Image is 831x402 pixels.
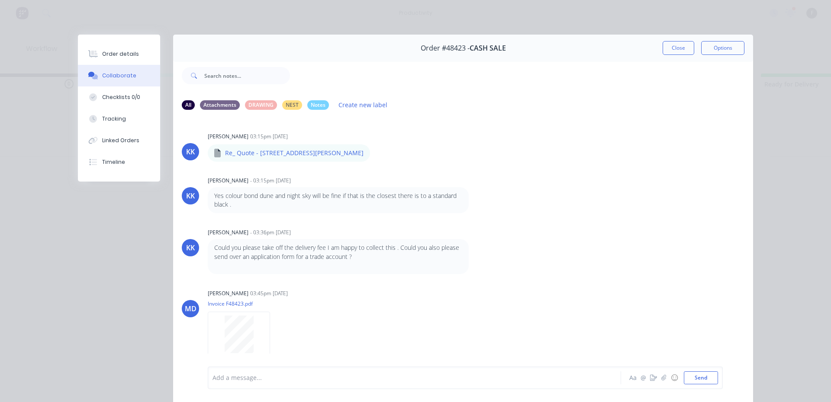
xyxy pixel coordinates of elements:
[102,115,126,123] div: Tracking
[78,151,160,173] button: Timeline
[214,191,462,209] p: Yes colour bond dune and night sky will be fine if that is the closest there is to a standard bla...
[78,43,160,65] button: Order details
[334,99,392,111] button: Create new label
[282,100,302,110] div: NEST
[250,229,291,236] div: - 03:36pm [DATE]
[208,133,248,140] div: [PERSON_NAME]
[78,86,160,108] button: Checklists 0/0
[102,93,140,101] div: Checklists 0/0
[78,108,160,130] button: Tracking
[421,44,470,52] span: Order #48423 -
[669,373,680,383] button: ☺
[204,67,290,84] input: Search notes...
[102,137,139,144] div: Linked Orders
[250,290,288,297] div: 03:45pm [DATE]
[102,158,125,166] div: Timeline
[186,147,195,157] div: KK
[186,242,195,253] div: KK
[470,44,506,52] span: CASH SALE
[225,149,364,157] p: Re_ Quote - [STREET_ADDRESS][PERSON_NAME]
[628,373,638,383] button: Aa
[182,100,195,110] div: All
[185,303,196,314] div: MD
[250,177,291,185] div: - 03:15pm [DATE]
[638,373,648,383] button: @
[214,243,462,261] p: Could you please take off the delivery fee I am happy to collect this . Could you also please sen...
[78,65,160,86] button: Collaborate
[102,50,139,58] div: Order details
[102,72,136,80] div: Collaborate
[250,133,288,140] div: 03:15pm [DATE]
[200,100,240,110] div: Attachments
[701,41,744,55] button: Options
[208,229,248,236] div: [PERSON_NAME]
[307,100,329,110] div: Notes
[208,290,248,297] div: [PERSON_NAME]
[186,191,195,201] div: KK
[208,300,279,307] p: Invoice F48423.pdf
[208,177,248,185] div: [PERSON_NAME]
[684,371,718,384] button: Send
[245,100,277,110] div: DRAWING
[78,130,160,151] button: Linked Orders
[663,41,694,55] button: Close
